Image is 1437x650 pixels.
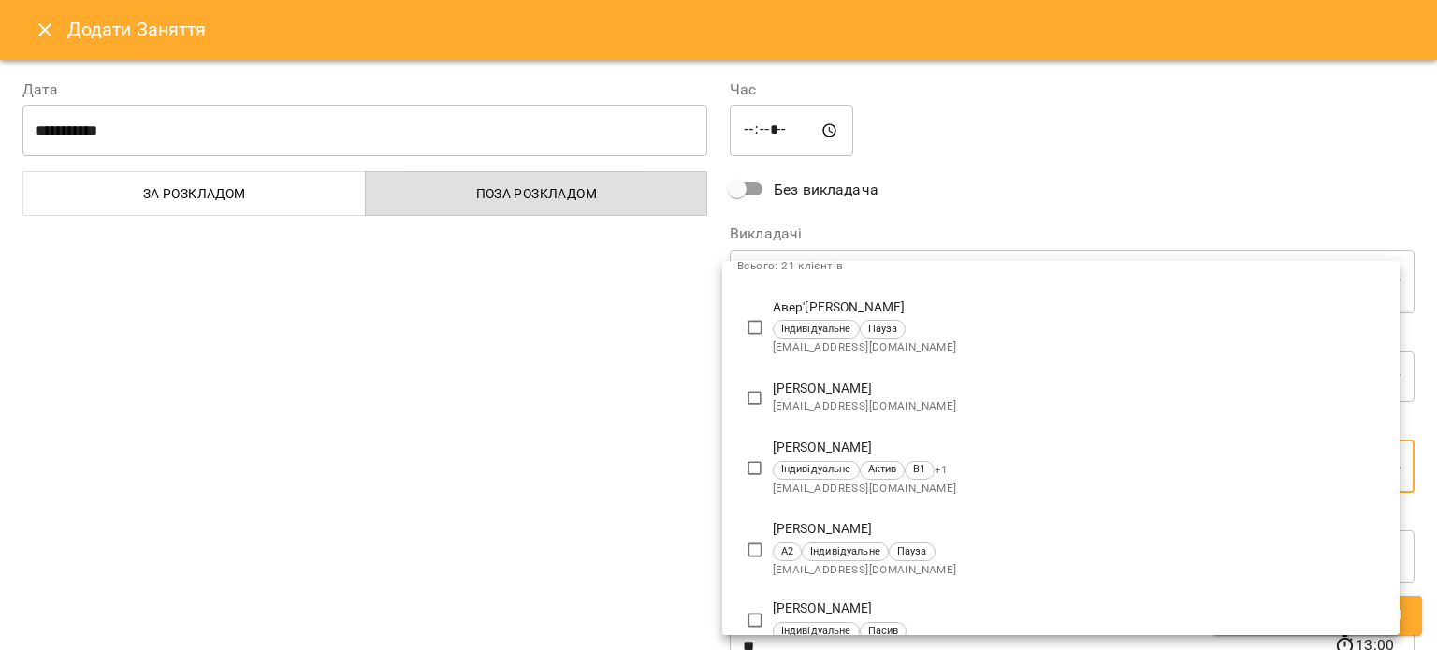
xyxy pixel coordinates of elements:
[861,462,905,478] span: Актив
[773,380,1385,398] p: [PERSON_NAME]
[774,322,859,338] span: Індивідуальне
[774,544,801,560] span: А2
[906,462,933,478] span: В1
[773,561,1385,580] span: [EMAIL_ADDRESS][DOMAIN_NAME]
[773,397,1385,416] span: [EMAIL_ADDRESS][DOMAIN_NAME]
[773,339,1385,357] span: [EMAIL_ADDRESS][DOMAIN_NAME]
[774,624,859,640] span: Індивідуальне
[773,520,1385,539] p: [PERSON_NAME]
[803,544,888,560] span: Індивідуальне
[935,461,949,480] span: + 1
[773,439,1385,457] p: [PERSON_NAME]
[861,624,907,640] span: Пасив
[774,462,859,478] span: Індивідуальне
[737,259,843,272] span: Всього: 21 клієнтів
[773,298,1385,317] p: Авер'[PERSON_NAME]
[890,544,935,560] span: Пауза
[773,599,1385,618] p: [PERSON_NAME]
[773,480,1385,498] span: [EMAIL_ADDRESS][DOMAIN_NAME]
[861,322,906,338] span: Пауза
